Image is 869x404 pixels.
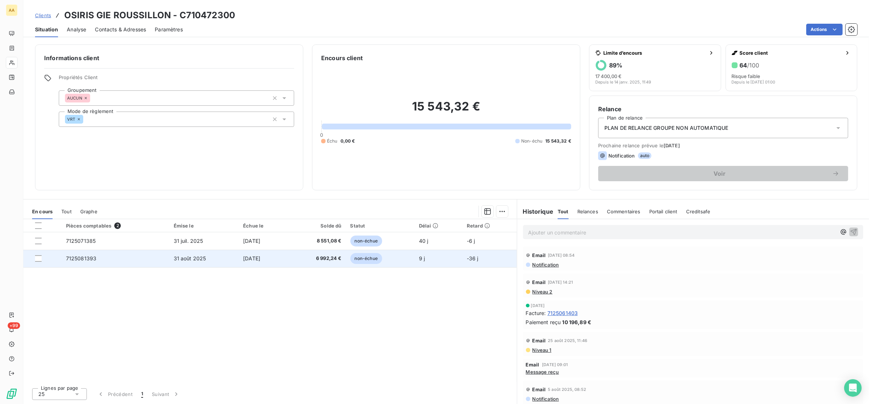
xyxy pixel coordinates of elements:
[174,238,203,244] span: 31 juil. 2025
[147,386,184,402] button: Suivant
[6,4,18,16] div: AA
[321,99,571,121] h2: 15 543,32 €
[155,26,183,33] span: Paramètres
[83,116,89,123] input: Ajouter une valeur
[67,96,82,100] span: AUCUN
[532,289,553,295] span: Niveau 2
[114,222,121,229] span: 2
[526,362,539,368] span: Email
[740,50,842,56] span: Score client
[90,95,96,101] input: Ajouter une valeur
[649,209,677,214] span: Portail client
[598,105,848,113] h6: Relance
[320,132,323,138] span: 0
[806,24,843,35] button: Actions
[607,209,641,214] span: Commentaires
[137,386,147,402] button: 1
[32,209,53,214] span: En cours
[467,255,478,261] span: -36 j
[548,280,573,284] span: [DATE] 14:21
[686,209,711,214] span: Creditsafe
[8,322,20,329] span: +99
[243,223,284,229] div: Échue le
[419,238,428,244] span: 40 j
[38,391,45,398] span: 25
[521,138,542,144] span: Non-échu
[532,347,551,353] span: Niveau 1
[609,62,622,69] h6: 89 %
[66,222,165,229] div: Pièces comptables
[732,73,761,79] span: Risque faible
[321,54,363,62] h6: Encours client
[67,26,86,33] span: Analyse
[59,74,294,85] span: Propriétés Client
[548,253,574,257] span: [DATE] 08:54
[595,73,622,79] span: 17 400,00 €
[350,223,410,229] div: Statut
[732,80,776,84] span: Depuis le [DATE] 01:00
[327,138,338,144] span: Échu
[526,369,559,375] span: Message reçu
[532,386,546,392] span: Email
[66,255,97,261] span: 7125081393
[547,309,578,317] span: 7125061403
[64,9,235,22] h3: OSIRIS GIE ROUSSILLON - C710472300
[726,44,858,91] button: Score client64/100Risque faibleDepuis le [DATE] 01:00
[350,253,382,264] span: non-échue
[243,238,260,244] span: [DATE]
[293,237,342,245] span: 8 551,08 €
[532,396,559,402] span: Notification
[531,303,545,308] span: [DATE]
[80,209,97,214] span: Graphe
[589,44,721,91] button: Limite d’encours89%17 400,00 €Depuis le 14 janv. 2025, 11:49
[598,166,848,181] button: Voir
[243,255,260,261] span: [DATE]
[67,117,75,121] span: VRT
[341,138,355,144] span: 0,00 €
[526,318,561,326] span: Paiement reçu
[293,255,342,262] span: 6 992,24 €
[517,207,554,216] h6: Historique
[526,309,546,317] span: Facture :
[532,338,546,343] span: Email
[61,209,72,214] span: Tout
[532,279,546,285] span: Email
[607,171,832,176] span: Voir
[350,236,382,246] span: non-échue
[35,12,51,19] a: Clients
[95,26,146,33] span: Contacts & Adresses
[604,124,728,132] span: PLAN DE RELANCE GROUPE NON AUTOMATIQUE
[174,255,206,261] span: 31 août 2025
[558,209,569,214] span: Tout
[467,238,475,244] span: -6 j
[562,318,592,326] span: 10 196,89 €
[664,143,680,148] span: [DATE]
[638,152,652,159] span: auto
[6,388,18,400] img: Logo LeanPay
[598,143,848,148] span: Prochaine relance prévue le
[35,26,58,33] span: Situation
[293,223,342,229] div: Solde dû
[419,255,425,261] span: 9 j
[747,62,760,69] span: /100
[44,54,294,62] h6: Informations client
[577,209,598,214] span: Relances
[467,223,512,229] div: Retard
[603,50,705,56] span: Limite d’encours
[548,338,587,343] span: 25 août 2025, 11:46
[740,62,760,69] h6: 64
[35,12,51,18] span: Clients
[608,153,635,159] span: Notification
[141,391,143,398] span: 1
[93,386,137,402] button: Précédent
[66,238,96,244] span: 7125071385
[844,379,862,397] div: Open Intercom Messenger
[174,223,235,229] div: Émise le
[532,252,546,258] span: Email
[419,223,458,229] div: Délai
[545,138,571,144] span: 15 543,32 €
[532,262,559,268] span: Notification
[542,362,568,367] span: [DATE] 09:01
[548,387,586,392] span: 5 août 2025, 08:52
